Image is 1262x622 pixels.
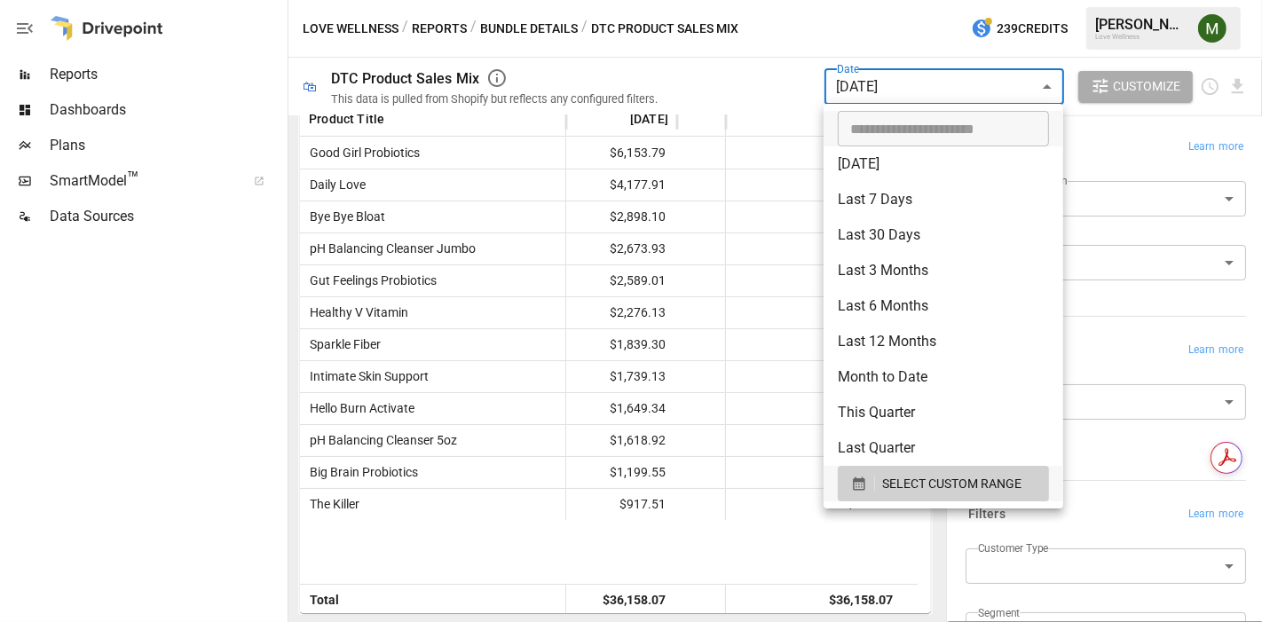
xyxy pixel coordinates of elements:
li: Last 6 Months [824,288,1063,324]
li: Last 30 Days [824,217,1063,253]
li: Last Quarter [824,430,1063,466]
span: SELECT CUSTOM RANGE [882,473,1021,495]
li: Last 12 Months [824,324,1063,359]
li: Last 7 Days [824,182,1063,217]
li: Last 3 Months [824,253,1063,288]
li: [DATE] [824,146,1063,182]
button: SELECT CUSTOM RANGE [838,466,1049,501]
li: This Quarter [824,395,1063,430]
li: Month to Date [824,359,1063,395]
